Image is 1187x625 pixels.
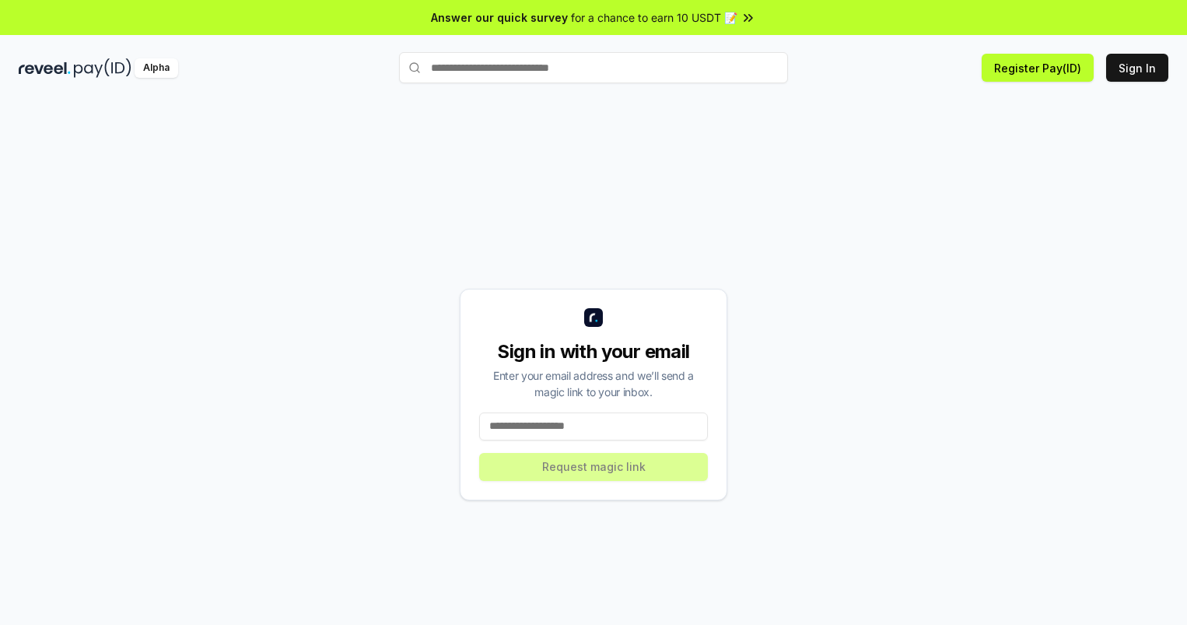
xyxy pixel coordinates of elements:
img: pay_id [74,58,131,78]
span: for a chance to earn 10 USDT 📝 [571,9,737,26]
span: Answer our quick survey [431,9,568,26]
img: reveel_dark [19,58,71,78]
button: Sign In [1106,54,1168,82]
button: Register Pay(ID) [982,54,1094,82]
div: Enter your email address and we’ll send a magic link to your inbox. [479,367,708,400]
div: Sign in with your email [479,339,708,364]
div: Alpha [135,58,178,78]
img: logo_small [584,308,603,327]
